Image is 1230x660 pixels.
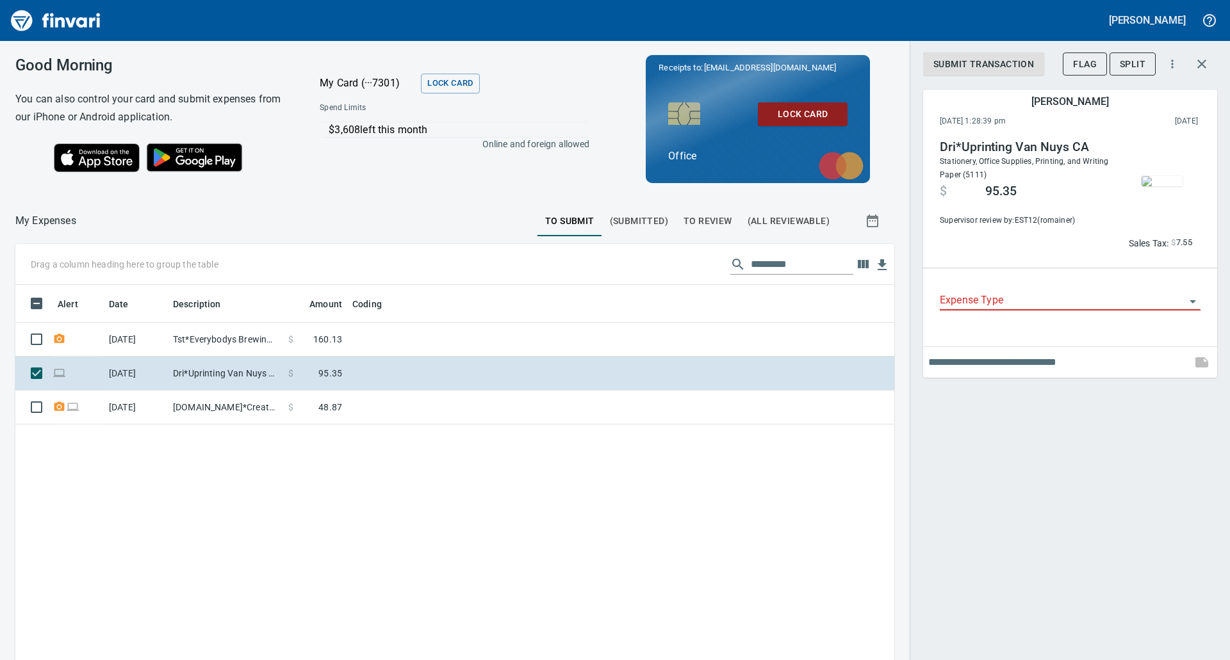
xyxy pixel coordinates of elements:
[31,258,218,271] p: Drag a column heading here to group the table
[758,102,848,126] button: Lock Card
[15,213,76,229] nav: breadcrumb
[15,90,288,126] h6: You can also control your card and submit expenses from our iPhone or Android application.
[309,296,342,312] span: Amount
[53,369,66,377] span: Online transaction
[309,138,589,150] p: Online and foreign allowed
[104,323,168,357] td: [DATE]
[352,296,382,312] span: Coding
[173,296,221,312] span: Description
[1171,236,1192,250] span: AI confidence: 99.0%
[288,401,293,414] span: $
[168,323,283,357] td: Tst*Everybodys BrewinG Battle Ground [GEOGRAPHIC_DATA]
[1109,13,1186,27] h5: [PERSON_NAME]
[58,296,78,312] span: Alert
[1110,52,1156,76] button: Split
[703,61,837,74] span: [EMAIL_ADDRESS][DOMAIN_NAME]
[54,143,140,172] img: Download on the App Store
[318,401,342,414] span: 48.87
[940,115,1090,128] span: [DATE] 1:28:39 pm
[288,333,293,346] span: $
[288,367,293,380] span: $
[1186,347,1217,378] span: This records your note into the expense
[610,213,668,229] span: (Submitted)
[940,157,1109,179] span: Stationery, Office Supplies, Printing, and Writing Paper (5111)
[853,255,873,274] button: Choose columns to display
[1126,233,1195,253] button: Sales Tax:$7.55
[293,296,342,312] span: Amount
[421,74,479,93] button: Lock Card
[168,357,283,390] td: Dri*Uprinting Van Nuys CA
[53,335,66,343] span: Receipt Required
[873,255,892,275] button: Download Table
[1129,237,1169,250] p: Sales Tax:
[1120,56,1145,72] span: Split
[15,56,288,74] h3: Good Morning
[109,296,129,312] span: Date
[748,213,830,229] span: (All Reviewable)
[1063,52,1107,76] button: Flag
[1158,50,1186,78] button: More
[329,122,588,138] p: $3,608 left this month
[545,213,594,229] span: To Submit
[684,213,732,229] span: To Review
[1142,176,1183,186] img: receipts%2Ftapani%2F2025-09-09%2FfwPF4OgXw0XVJRvOwhnyyi25FmH3__SdvkILrTYvHd07LOSxOi_body.jpg
[1171,236,1176,250] span: $
[168,390,283,424] td: [DOMAIN_NAME]*CreatypeStudi [GEOGRAPHIC_DATA] [GEOGRAPHIC_DATA]
[1090,115,1198,128] span: This charge was settled by the merchant and appears on the 2025/09/13 statement.
[923,52,1044,76] button: Submit Transaction
[1184,293,1202,310] button: Open
[140,136,250,179] img: Get it on Google Play
[1073,56,1097,72] span: Flag
[1186,49,1217,79] button: Close transaction
[1031,95,1108,108] h5: [PERSON_NAME]
[668,149,848,164] p: Office
[8,5,104,36] img: Finvari
[812,145,870,186] img: mastercard.svg
[352,296,398,312] span: Coding
[109,296,145,312] span: Date
[853,205,894,236] button: Show transactions within a particular date range
[427,76,473,91] span: Lock Card
[313,333,342,346] span: 160.13
[1106,10,1189,30] button: [PERSON_NAME]
[985,184,1017,199] span: 95.35
[768,106,837,122] span: Lock Card
[173,296,238,312] span: Description
[318,367,342,380] span: 95.35
[1176,236,1193,250] span: 7.55
[104,357,168,390] td: [DATE]
[58,296,95,312] span: Alert
[53,403,66,411] span: Receipt Required
[933,56,1034,72] span: Submit Transaction
[15,213,76,229] p: My Expenses
[940,140,1114,155] h4: Dri*Uprinting Van Nuys CA
[104,390,168,424] td: [DATE]
[320,102,477,115] span: Spend Limits
[66,403,79,411] span: Online transaction
[940,214,1114,227] span: Supervisor review by: EST12 (romainer)
[659,61,857,74] p: Receipts to:
[320,76,416,91] p: My Card (···7301)
[940,184,947,199] span: $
